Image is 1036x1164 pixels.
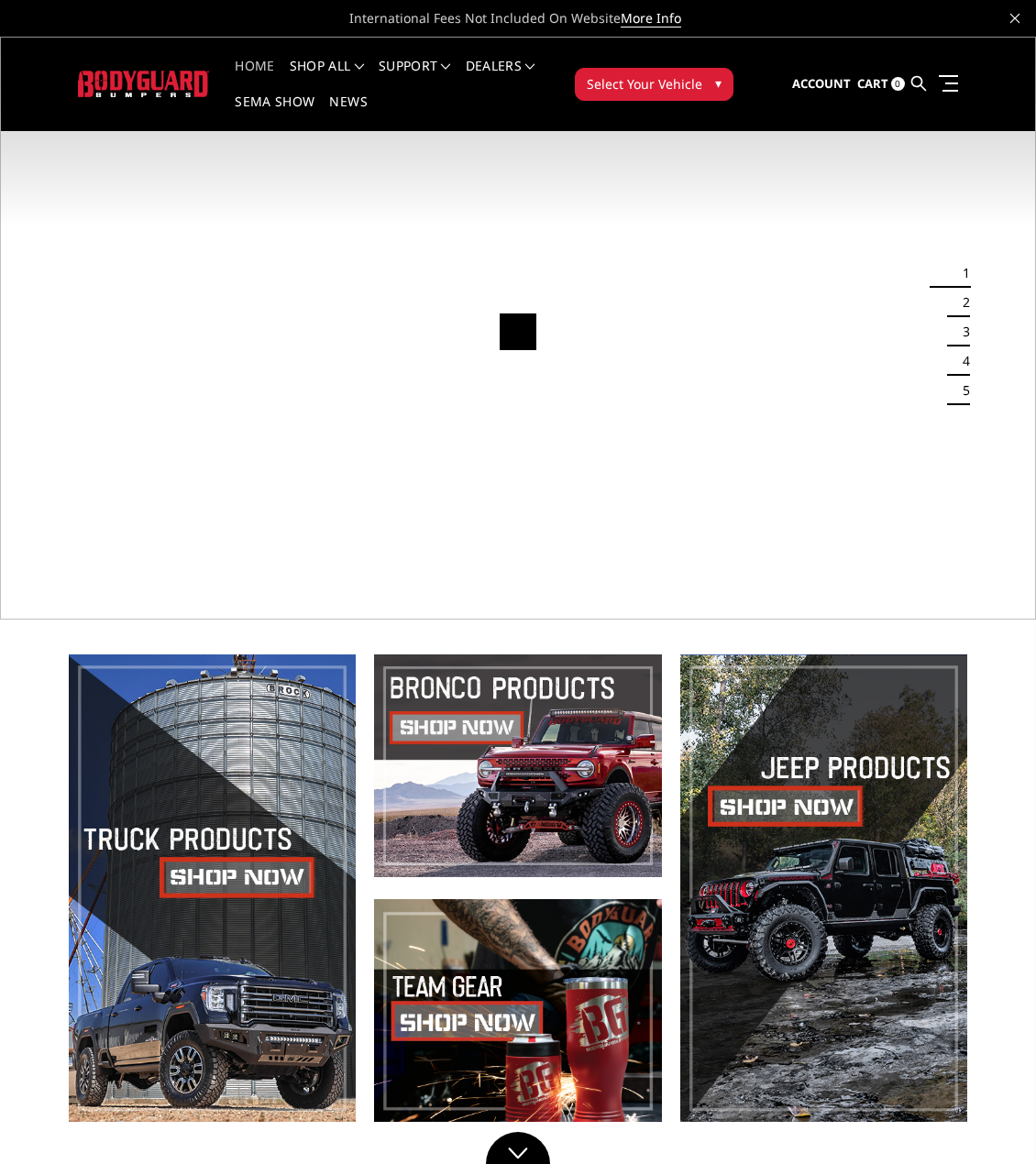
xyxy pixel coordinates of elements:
a: Home [235,60,274,95]
button: 1 of 5 [952,258,970,288]
button: 2 of 5 [952,288,970,317]
a: Cart 0 [857,60,905,109]
button: Select Your Vehicle [575,68,733,101]
a: Dealers [466,60,535,95]
button: 5 of 5 [952,376,970,405]
span: Select Your Vehicle [587,74,702,93]
a: Click to Down [486,1132,550,1164]
a: News [329,95,367,131]
a: Account [792,60,851,109]
span: Account [792,75,851,92]
a: SEMA Show [235,95,314,131]
img: BODYGUARD BUMPERS [78,71,209,96]
button: 3 of 5 [952,317,970,346]
a: Support [379,60,451,95]
span: ▾ [715,73,722,93]
span: 0 [891,77,905,91]
span: Cart [857,75,888,92]
a: shop all [290,60,364,95]
button: 4 of 5 [952,346,970,376]
a: More Info [621,9,681,27]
